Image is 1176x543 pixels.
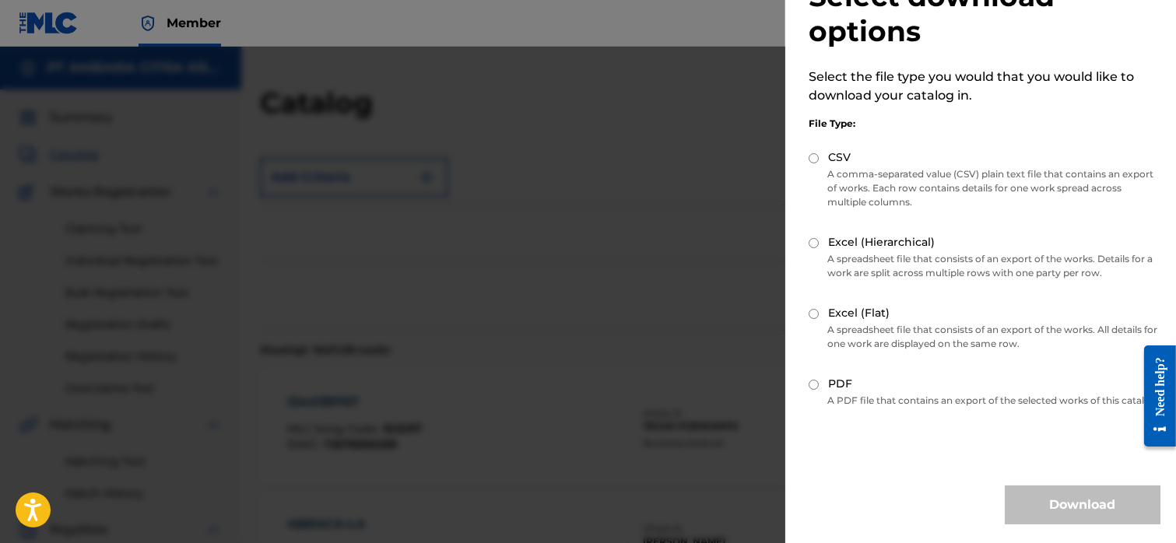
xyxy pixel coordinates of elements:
p: A PDF file that contains an export of the selected works of this catalog. [809,394,1160,408]
label: CSV [828,149,851,166]
p: A spreadsheet file that consists of an export of the works. Details for a work are split across m... [809,252,1160,280]
span: Member [167,14,221,32]
p: A comma-separated value (CSV) plain text file that contains an export of works. Each row contains... [809,167,1160,209]
iframe: Resource Center [1132,334,1176,459]
img: MLC Logo [19,12,79,34]
div: File Type: [809,117,1160,131]
label: PDF [828,376,852,392]
img: Top Rightsholder [139,14,157,33]
label: Excel (Flat) [828,305,890,321]
p: Select the file type you would that you would like to download your catalog in. [809,68,1160,105]
label: Excel (Hierarchical) [828,234,935,250]
p: A spreadsheet file that consists of an export of the works. All details for one work are displaye... [809,323,1160,351]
